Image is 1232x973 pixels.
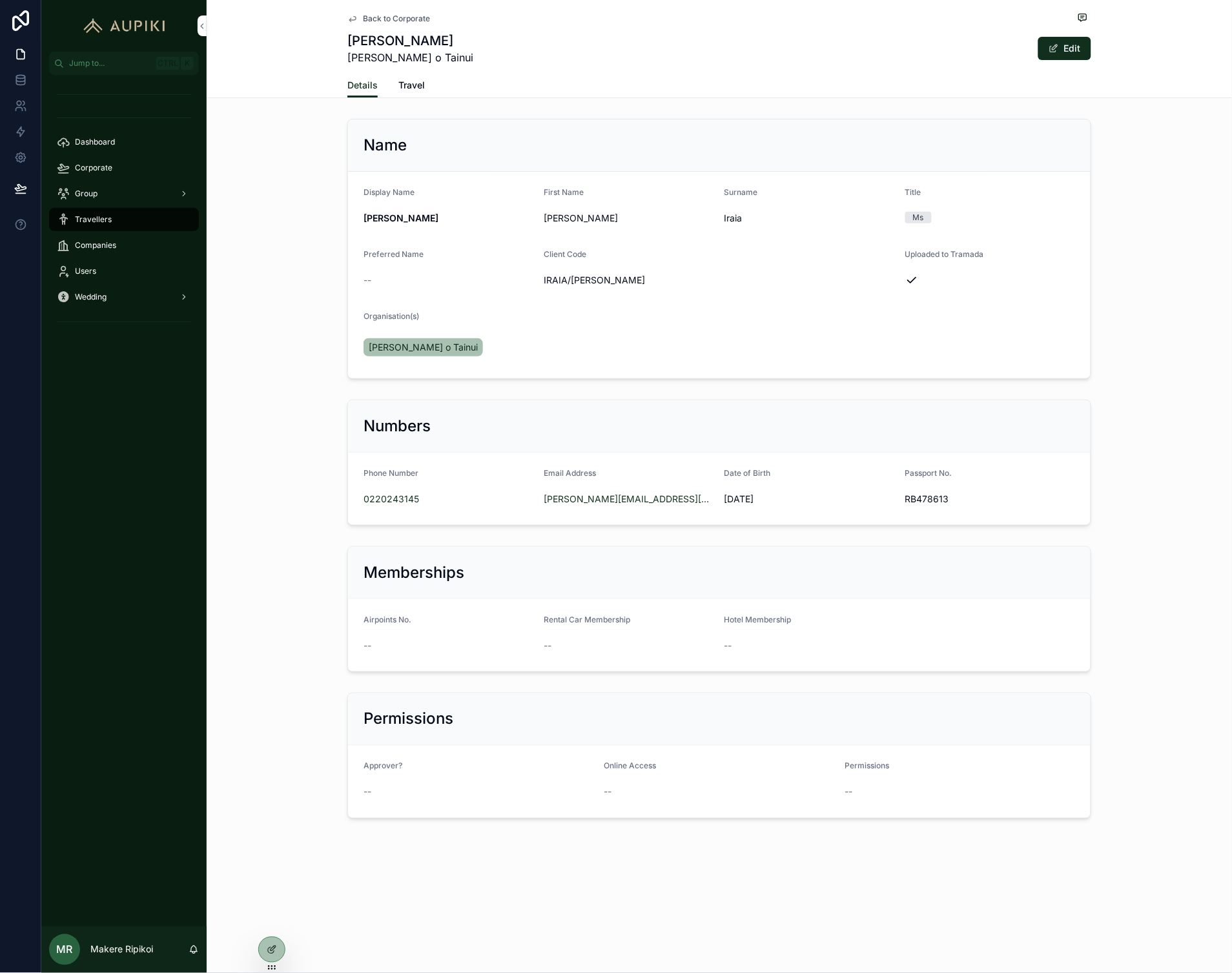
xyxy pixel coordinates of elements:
[364,709,453,730] h2: Permissions
[724,468,771,478] span: Date of Birth
[347,74,378,98] a: Details
[364,761,402,771] span: Approver?
[75,163,112,173] span: Corporate
[724,493,895,506] span: [DATE]
[49,130,199,154] a: Dashboard
[364,416,431,436] h2: Numbers
[49,182,199,205] a: Group
[364,493,419,506] a: 0220243145
[364,311,419,321] span: Organisation(s)
[724,639,732,652] span: --
[363,14,430,24] span: Back to Corporate
[364,468,418,478] span: Phone Number
[49,260,199,283] a: Users
[41,75,207,349] div: scrollable content
[544,468,597,478] span: Email Address
[398,79,425,92] span: Travel
[364,212,438,223] strong: [PERSON_NAME]
[75,266,96,276] span: Users
[544,493,715,506] a: [PERSON_NAME][EMAIL_ADDRESS][DOMAIN_NAME]
[49,234,199,257] a: Companies
[57,942,73,958] span: MR
[347,79,378,92] span: Details
[347,14,430,24] a: Back to Corporate
[544,639,552,652] span: --
[364,274,371,287] span: --
[69,58,151,68] span: Jump to...
[49,52,199,75] button: Jump to...CtrlK
[75,214,112,225] span: Travellers
[544,615,631,624] span: Rental Car Membership
[364,615,411,624] span: Airpoints No.
[156,57,180,70] span: Ctrl
[364,249,424,259] span: Preferred Name
[1038,37,1091,60] button: Edit
[364,639,371,652] span: --
[604,761,657,771] span: Online Access
[49,285,199,309] a: Wedding
[398,74,425,99] a: Travel
[75,240,116,251] span: Companies
[724,212,895,225] span: Iraia
[364,786,371,799] span: --
[77,15,171,36] img: App logo
[364,187,415,197] span: Display Name
[90,943,153,956] p: Makere Ripikoi
[49,156,199,179] a: Corporate
[369,341,478,354] span: [PERSON_NAME] o Tainui
[724,615,792,624] span: Hotel Membership
[347,50,473,65] span: [PERSON_NAME] o Tainui
[364,135,407,156] h2: Name
[845,786,852,799] span: --
[364,338,483,356] a: [PERSON_NAME] o Tainui
[364,562,464,583] h2: Memberships
[49,208,199,231] a: Travellers
[75,137,115,147] span: Dashboard
[544,212,715,225] span: [PERSON_NAME]
[544,249,587,259] span: Client Code
[347,32,473,50] h1: [PERSON_NAME]
[905,249,984,259] span: Uploaded to Tramada
[75,292,107,302] span: Wedding
[182,58,192,68] span: K
[905,468,952,478] span: Passport No.
[905,493,1076,506] span: RB478613
[544,274,895,287] span: IRAIA/[PERSON_NAME]
[75,189,98,199] span: Group
[905,187,921,197] span: Title
[604,786,612,799] span: --
[913,212,924,223] div: Ms
[544,187,584,197] span: First Name
[724,187,758,197] span: Surname
[845,761,889,771] span: Permissions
